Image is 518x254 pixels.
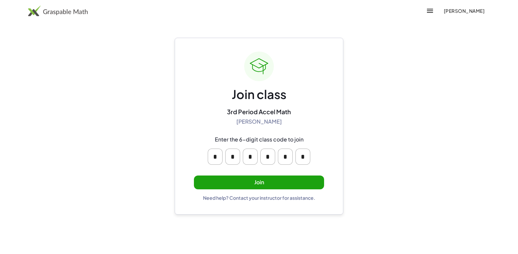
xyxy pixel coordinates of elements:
div: 3rd Period Accel Math [227,108,291,116]
input: Please enter OTP character 3 [243,149,258,165]
div: [PERSON_NAME] [236,118,282,125]
div: Need help? Contact your instructor for assistance. [203,195,315,201]
input: Please enter OTP character 2 [225,149,240,165]
input: Please enter OTP character 6 [295,149,310,165]
span: [PERSON_NAME] [443,8,485,14]
button: Join [194,176,324,189]
input: Please enter OTP character 4 [260,149,275,165]
input: Please enter OTP character 1 [208,149,223,165]
button: [PERSON_NAME] [438,5,490,17]
div: Join class [232,87,286,102]
div: Enter the 6-digit class code to join [215,136,304,143]
input: Please enter OTP character 5 [278,149,293,165]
